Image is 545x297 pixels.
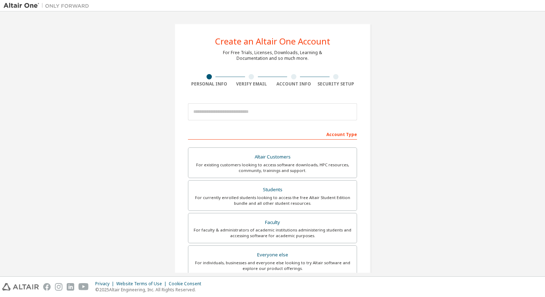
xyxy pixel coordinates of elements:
div: For individuals, businesses and everyone else looking to try Altair software and explore our prod... [193,260,352,271]
div: Altair Customers [193,152,352,162]
div: For currently enrolled students looking to access the free Altair Student Edition bundle and all ... [193,195,352,206]
img: Altair One [4,2,93,9]
img: facebook.svg [43,283,51,291]
div: Cookie Consent [169,281,205,287]
img: linkedin.svg [67,283,74,291]
img: youtube.svg [78,283,89,291]
div: Account Type [188,128,357,140]
div: For faculty & administrators of academic institutions administering students and accessing softwa... [193,227,352,239]
div: Personal Info [188,81,230,87]
div: For Free Trials, Licenses, Downloads, Learning & Documentation and so much more. [223,50,322,61]
div: Privacy [95,281,116,287]
p: © 2025 Altair Engineering, Inc. All Rights Reserved. [95,287,205,293]
div: Create an Altair One Account [215,37,330,46]
div: Verify Email [230,81,273,87]
div: Security Setup [315,81,357,87]
img: altair_logo.svg [2,283,39,291]
div: Students [193,185,352,195]
div: Faculty [193,218,352,228]
div: Website Terms of Use [116,281,169,287]
div: For existing customers looking to access software downloads, HPC resources, community, trainings ... [193,162,352,173]
div: Account Info [272,81,315,87]
img: instagram.svg [55,283,62,291]
div: Everyone else [193,250,352,260]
